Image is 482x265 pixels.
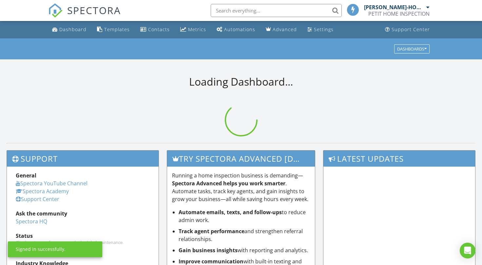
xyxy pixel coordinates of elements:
[397,47,427,51] div: Dashboards
[48,3,63,18] img: The Best Home Inspection Software - Spectora
[16,172,36,179] strong: General
[48,9,121,23] a: SPECTORA
[59,26,87,32] div: Dashboard
[314,26,334,32] div: Settings
[179,247,238,254] strong: Gain business insights
[16,246,66,253] div: Signed in successfully.
[323,151,475,167] h3: Latest Updates
[138,24,172,36] a: Contacts
[16,188,69,195] a: Spectora Academy
[214,24,258,36] a: Automations (Basic)
[172,172,310,203] p: Running a home inspection business is demanding— . Automate tasks, track key agents, and gain ins...
[394,44,430,53] button: Dashboards
[104,26,130,32] div: Templates
[167,151,315,167] h3: Try spectora advanced [DATE]
[16,210,150,217] div: Ask the community
[16,240,150,245] div: Check system performance and scheduled maintenance.
[460,243,475,258] div: Open Intercom Messenger
[263,24,299,36] a: Advanced
[211,4,342,17] input: Search everything...
[179,246,310,254] li: with reporting and analytics.
[7,151,159,167] h3: Support
[49,24,89,36] a: Dashboard
[179,258,243,265] strong: Improve communication
[382,24,433,36] a: Support Center
[16,232,150,240] div: Status
[392,26,430,32] div: Support Center
[94,24,132,36] a: Templates
[178,24,209,36] a: Metrics
[172,180,285,187] strong: Spectora Advanced helps you work smarter
[179,227,310,243] li: and strengthen referral relationships.
[148,26,170,32] div: Contacts
[273,26,297,32] div: Advanced
[305,24,336,36] a: Settings
[16,180,87,187] a: Spectora YouTube Channel
[364,4,425,10] div: [PERSON_NAME]-HOMME
[368,10,430,17] div: PETIT HOME INSPECTION
[179,209,282,216] strong: Automate emails, texts, and follow-ups
[188,26,206,32] div: Metrics
[179,208,310,224] li: to reduce admin work.
[16,195,59,203] a: Support Center
[224,26,255,32] div: Automations
[16,218,47,225] a: Spectora HQ
[67,3,121,17] span: SPECTORA
[179,228,244,235] strong: Track agent performance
